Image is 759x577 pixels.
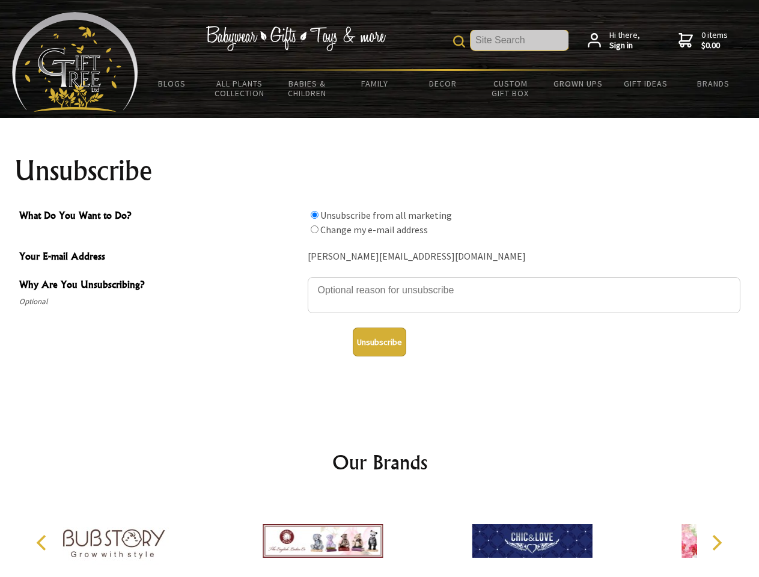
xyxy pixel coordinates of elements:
[320,209,452,221] label: Unsubscribe from all marketing
[206,26,386,51] img: Babywear - Gifts - Toys & more
[14,156,745,185] h1: Unsubscribe
[453,35,465,47] img: product search
[24,448,736,477] h2: Our Brands
[680,71,748,96] a: Brands
[138,71,206,96] a: BLOGS
[409,71,477,96] a: Decor
[588,30,640,51] a: Hi there,Sign in
[19,249,302,266] span: Your E-mail Address
[308,277,740,313] textarea: Why Are You Unsubscribing?
[19,277,302,295] span: Why Are You Unsubscribing?
[30,530,56,556] button: Previous
[477,71,544,106] a: Custom Gift Box
[320,224,428,236] label: Change my e-mail address
[12,12,138,112] img: Babyware - Gifts - Toys and more...
[609,30,640,51] span: Hi there,
[311,225,319,233] input: What Do You Want to Do?
[609,40,640,51] strong: Sign in
[701,29,728,51] span: 0 items
[701,40,728,51] strong: $0.00
[273,71,341,106] a: Babies & Children
[471,30,568,50] input: Site Search
[612,71,680,96] a: Gift Ideas
[341,71,409,96] a: Family
[544,71,612,96] a: Grown Ups
[206,71,274,106] a: All Plants Collection
[308,248,740,266] div: [PERSON_NAME][EMAIL_ADDRESS][DOMAIN_NAME]
[311,211,319,219] input: What Do You Want to Do?
[19,208,302,225] span: What Do You Want to Do?
[703,530,730,556] button: Next
[353,328,406,356] button: Unsubscribe
[19,295,302,309] span: Optional
[678,30,728,51] a: 0 items$0.00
